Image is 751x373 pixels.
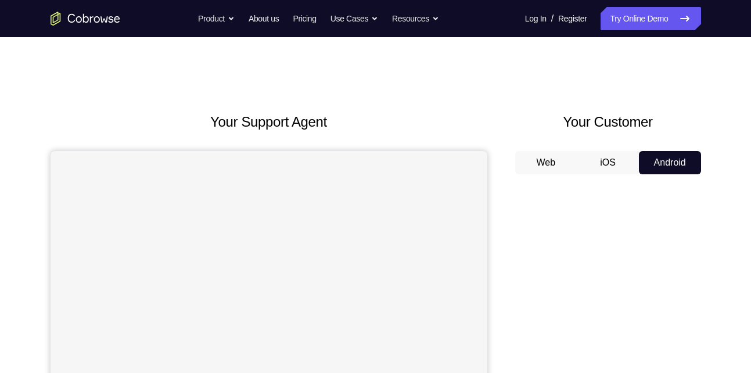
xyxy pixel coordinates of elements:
[330,7,378,30] button: Use Cases
[558,7,587,30] a: Register
[639,151,701,174] button: Android
[525,7,547,30] a: Log In
[51,12,120,26] a: Go to the home page
[515,112,701,132] h2: Your Customer
[293,7,316,30] a: Pricing
[51,112,487,132] h2: Your Support Agent
[551,12,554,26] span: /
[515,151,577,174] button: Web
[198,7,235,30] button: Product
[601,7,700,30] a: Try Online Demo
[577,151,639,174] button: iOS
[249,7,279,30] a: About us
[392,7,439,30] button: Resources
